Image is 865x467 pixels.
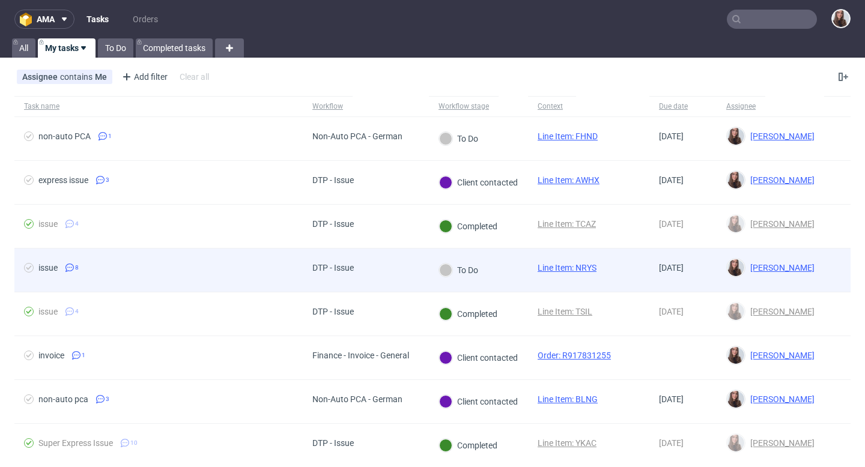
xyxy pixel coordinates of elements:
span: [DATE] [659,263,684,273]
span: [DATE] [659,131,684,141]
div: Finance - Invoice - General [312,351,409,360]
div: DTP - Issue [312,438,354,448]
span: Due date [659,101,707,112]
div: Client contacted [439,176,518,189]
div: Assignee [726,101,756,111]
div: issue [38,219,58,229]
span: [DATE] [659,175,684,185]
span: 4 [75,219,79,229]
div: DTP - Issue [312,263,354,273]
a: Line Item: AWHX [538,175,599,185]
span: 1 [108,131,112,141]
div: Workflow [312,101,343,111]
span: [DATE] [659,219,684,229]
span: ama [37,15,55,23]
img: Sandra Beśka [727,391,744,408]
span: [DATE] [659,438,684,448]
a: Orders [126,10,165,29]
a: Line Item: TCAZ [538,219,596,229]
img: Sandra Beśka [727,128,744,145]
a: Line Item: YKAC [538,438,596,448]
a: Line Item: NRYS [538,263,596,273]
a: To Do [98,38,133,58]
img: Sandra Beśka [833,10,849,27]
div: issue [38,307,58,316]
span: [DATE] [659,394,684,404]
a: Line Item: FHND [538,131,598,141]
span: 3 [106,175,109,185]
a: All [12,38,35,58]
img: Sandra Beśka [727,347,744,364]
span: [PERSON_NAME] [745,307,815,316]
div: Clear all [177,68,211,85]
div: invoice [38,351,64,360]
span: [PERSON_NAME] [745,263,815,273]
span: [PERSON_NAME] [745,351,815,360]
a: Completed tasks [136,38,213,58]
span: 8 [75,263,79,273]
div: Completed [439,220,497,233]
div: Add filter [117,67,170,86]
span: [PERSON_NAME] [745,438,815,448]
button: ama [14,10,74,29]
img: Sandra Beśka [727,172,744,188]
div: Workflow stage [439,101,489,111]
div: Context [538,101,566,111]
span: [PERSON_NAME] [745,131,815,141]
div: DTP - Issue [312,307,354,316]
img: logo [20,13,37,26]
a: My tasks [38,38,96,58]
div: issue [38,263,58,273]
span: Assignee [22,72,60,82]
div: To Do [439,132,478,145]
img: Sandra Beśka [727,435,744,451]
span: [PERSON_NAME] [745,394,815,404]
span: [PERSON_NAME] [745,175,815,185]
img: Sandra Beśka [727,259,744,276]
div: Non-Auto PCA - German [312,394,402,404]
div: non-auto pca [38,394,88,404]
img: Sandra Beśka [727,215,744,232]
div: DTP - Issue [312,219,354,229]
span: Task name [24,101,293,112]
span: [DATE] [659,307,684,316]
div: Super Express Issue [38,438,113,448]
div: Client contacted [439,351,518,364]
span: 3 [106,394,109,404]
div: Client contacted [439,395,518,408]
div: DTP - Issue [312,175,354,185]
span: 10 [130,438,138,448]
a: Line Item: TSIL [538,307,592,316]
div: Me [95,72,107,82]
div: Completed [439,307,497,321]
div: express issue [38,175,88,185]
span: 1 [82,351,85,360]
div: non-auto PCA [38,131,91,141]
img: Sandra Beśka [727,303,744,320]
div: To Do [439,264,478,277]
span: 4 [75,307,79,316]
a: Tasks [79,10,116,29]
div: Non-Auto PCA - German [312,131,402,141]
span: [PERSON_NAME] [745,219,815,229]
span: contains [60,72,95,82]
a: Order: R917831255 [538,351,611,360]
div: Completed [439,439,497,452]
a: Line Item: BLNG [538,394,598,404]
